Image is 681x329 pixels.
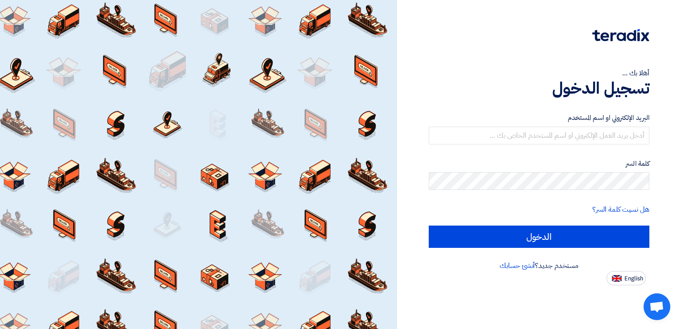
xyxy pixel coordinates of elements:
div: أهلا بك ... [429,68,649,78]
label: البريد الإلكتروني او اسم المستخدم [429,113,649,123]
a: أنشئ حسابك [500,260,535,271]
input: الدخول [429,226,649,248]
span: English [624,276,643,282]
img: en-US.png [612,275,622,282]
h1: تسجيل الدخول [429,78,649,98]
div: مستخدم جديد؟ [429,260,649,271]
img: Teradix logo [592,29,649,41]
label: كلمة السر [429,159,649,169]
button: English [607,271,646,285]
a: هل نسيت كلمة السر؟ [592,204,649,215]
input: أدخل بريد العمل الإلكتروني او اسم المستخدم الخاص بك ... [429,127,649,144]
div: Open chat [644,293,670,320]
